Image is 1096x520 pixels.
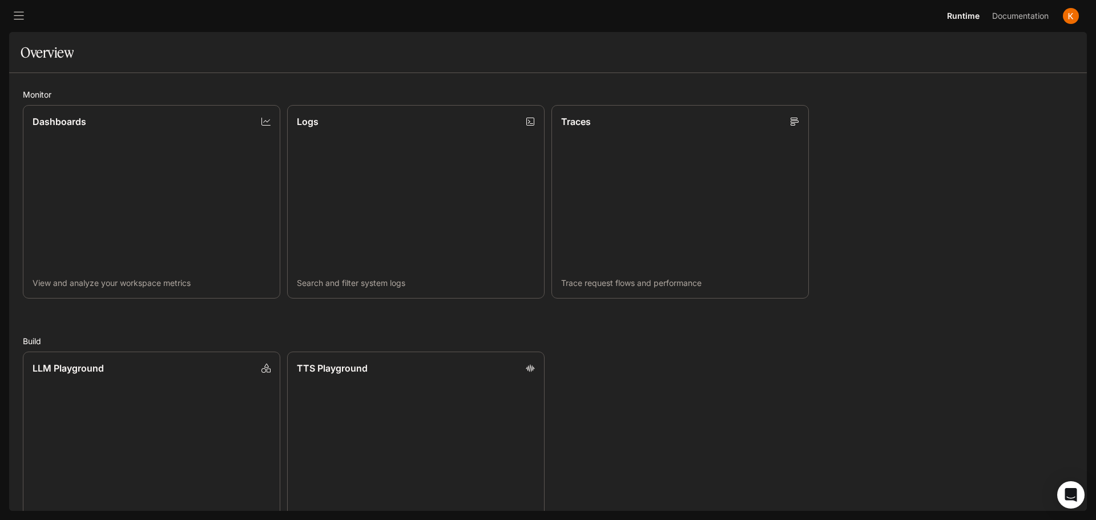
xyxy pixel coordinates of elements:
[23,335,1073,347] h2: Build
[1059,5,1082,27] button: User avatar
[947,9,980,23] span: Runtime
[33,361,104,375] p: LLM Playground
[942,5,984,27] a: Runtime
[297,277,535,289] p: Search and filter system logs
[561,115,591,128] p: Traces
[23,88,1073,100] h2: Monitor
[992,9,1049,23] span: Documentation
[985,5,1055,27] a: Documentation
[33,115,86,128] p: Dashboards
[287,105,545,298] a: LogsSearch and filter system logs
[297,361,368,375] p: TTS Playground
[21,41,74,64] h1: Overview
[297,115,319,128] p: Logs
[33,277,271,289] p: View and analyze your workspace metrics
[551,105,809,298] a: TracesTrace request flows and performance
[1063,8,1079,24] img: User avatar
[1057,481,1085,509] div: Open Intercom Messenger
[9,6,29,26] button: open drawer
[23,105,280,298] a: DashboardsView and analyze your workspace metrics
[561,277,799,289] p: Trace request flows and performance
